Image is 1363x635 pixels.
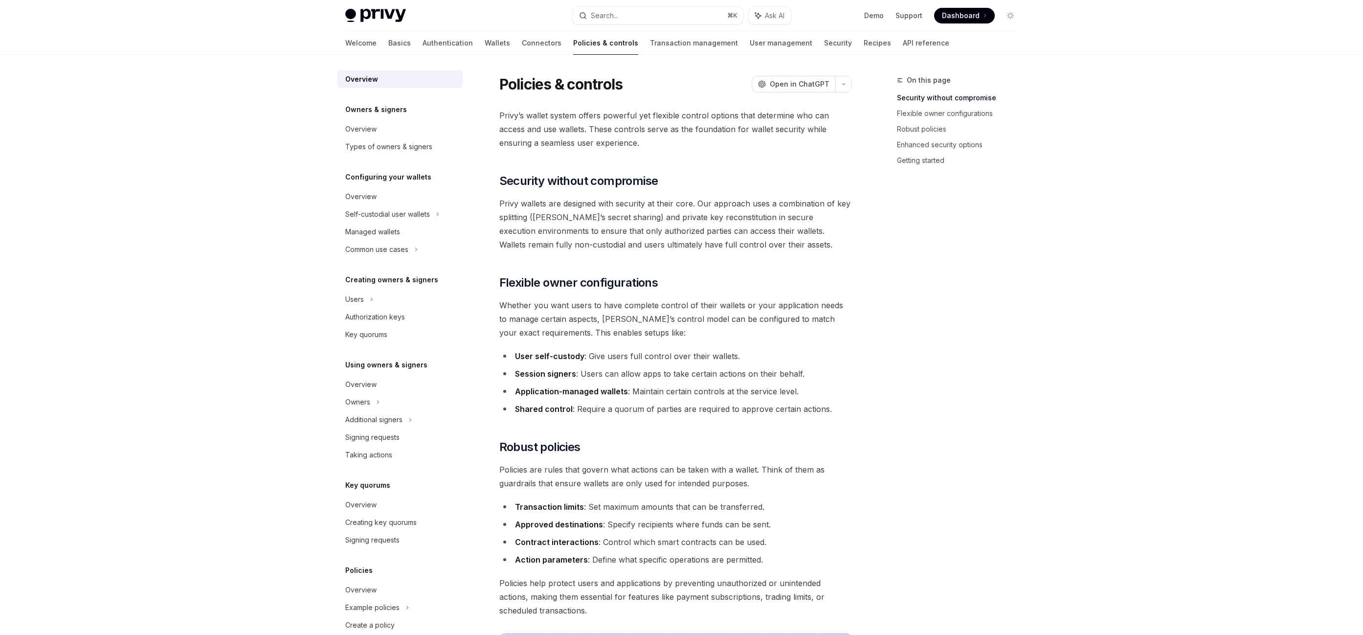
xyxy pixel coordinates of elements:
[345,171,431,183] h5: Configuring your wallets
[499,109,852,150] span: Privy’s wallet system offers powerful yet flexible control options that determine who can access ...
[345,379,377,390] div: Overview
[515,351,584,361] strong: User self-custody
[337,514,463,531] a: Creating key quorums
[907,74,951,86] span: On this page
[345,208,430,220] div: Self-custodial user wallets
[345,584,377,596] div: Overview
[345,73,378,85] div: Overview
[897,137,1026,153] a: Enhanced security options
[864,11,884,21] a: Demo
[897,153,1026,168] a: Getting started
[895,11,922,21] a: Support
[499,500,852,514] li: : Set maximum amounts that can be transferred.
[345,565,373,576] h5: Policies
[345,534,400,546] div: Signing requests
[934,8,995,23] a: Dashboard
[770,79,829,89] span: Open in ChatGPT
[903,31,949,55] a: API reference
[897,90,1026,106] a: Security without compromise
[499,576,852,617] span: Policies help protect users and applications by preventing unauthorized or unintended actions, ma...
[824,31,852,55] a: Security
[423,31,473,55] a: Authentication
[345,619,395,631] div: Create a policy
[499,173,658,189] span: Security without compromise
[345,311,405,323] div: Authorization keys
[337,70,463,88] a: Overview
[337,138,463,156] a: Types of owners & signers
[522,31,561,55] a: Connectors
[345,104,407,115] h5: Owners & signers
[337,616,463,634] a: Create a policy
[499,385,852,398] li: : Maintain certain controls at the service level.
[750,31,812,55] a: User management
[748,7,791,24] button: Ask AI
[499,535,852,549] li: : Control which smart contracts can be used.
[573,31,638,55] a: Policies & controls
[345,359,427,371] h5: Using owners & signers
[515,537,599,547] strong: Contract interactions
[345,396,370,408] div: Owners
[345,31,377,55] a: Welcome
[499,518,852,531] li: : Specify recipients where funds can be sent.
[337,531,463,549] a: Signing requests
[1003,8,1018,23] button: Toggle dark mode
[345,517,417,528] div: Creating key quorums
[337,188,463,205] a: Overview
[345,479,390,491] h5: Key quorums
[337,581,463,599] a: Overview
[897,106,1026,121] a: Flexible owner configurations
[765,11,784,21] span: Ask AI
[388,31,411,55] a: Basics
[515,404,573,414] strong: Shared control
[572,7,743,24] button: Search...⌘K
[727,12,737,20] span: ⌘ K
[897,121,1026,137] a: Robust policies
[515,369,576,379] strong: Session signers
[499,367,852,381] li: : Users can allow apps to take certain actions on their behalf.
[345,499,377,511] div: Overview
[591,10,618,22] div: Search...
[345,414,402,426] div: Additional signers
[345,244,408,255] div: Common use cases
[752,76,835,92] button: Open in ChatGPT
[337,326,463,343] a: Key quorums
[345,329,387,340] div: Key quorums
[499,75,623,93] h1: Policies & controls
[515,386,628,396] strong: Application-managed wallets
[499,463,852,490] span: Policies are rules that govern what actions can be taken with a wallet. Think of them as guardrai...
[515,502,584,512] strong: Transaction limits
[337,223,463,241] a: Managed wallets
[345,449,392,461] div: Taking actions
[499,553,852,567] li: : Define what specific operations are permitted.
[515,555,588,565] strong: Action parameters
[345,123,377,135] div: Overview
[345,431,400,443] div: Signing requests
[345,9,406,23] img: light logo
[345,294,364,305] div: Users
[337,496,463,514] a: Overview
[499,439,581,455] span: Robust policies
[499,349,852,363] li: : Give users full control over their wallets.
[337,446,463,464] a: Taking actions
[345,226,400,238] div: Managed wallets
[337,429,463,446] a: Signing requests
[345,274,438,286] h5: Creating owners & signers
[337,308,463,326] a: Authorization keys
[345,141,432,153] div: Types of owners & signers
[942,11,980,21] span: Dashboard
[515,520,603,529] strong: Approved destinations
[345,191,377,203] div: Overview
[345,602,400,613] div: Example policies
[499,197,852,251] span: Privy wallets are designed with security at their core. Our approach uses a combination of key sp...
[650,31,738,55] a: Transaction management
[499,402,852,416] li: : Require a quorum of parties are required to approve certain actions.
[499,275,658,291] span: Flexible owner configurations
[499,298,852,340] span: Whether you want users to have complete control of their wallets or your application needs to man...
[864,31,891,55] a: Recipes
[337,376,463,393] a: Overview
[337,120,463,138] a: Overview
[485,31,510,55] a: Wallets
